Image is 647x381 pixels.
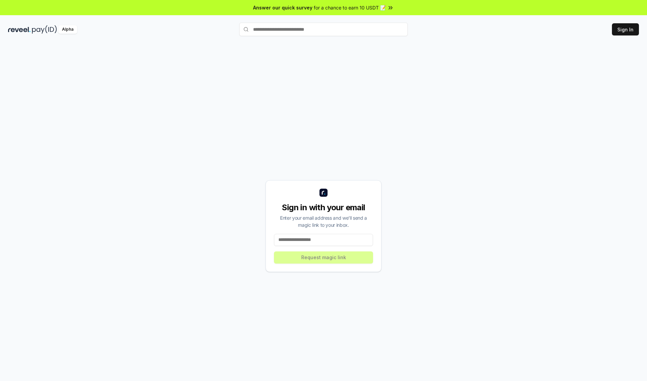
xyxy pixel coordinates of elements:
img: logo_small [319,189,328,197]
span: for a chance to earn 10 USDT 📝 [314,4,386,11]
span: Answer our quick survey [253,4,312,11]
div: Sign in with your email [274,202,373,213]
img: reveel_dark [8,25,31,34]
button: Sign In [612,23,639,35]
div: Alpha [58,25,77,34]
img: pay_id [32,25,57,34]
div: Enter your email address and we’ll send a magic link to your inbox. [274,214,373,228]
